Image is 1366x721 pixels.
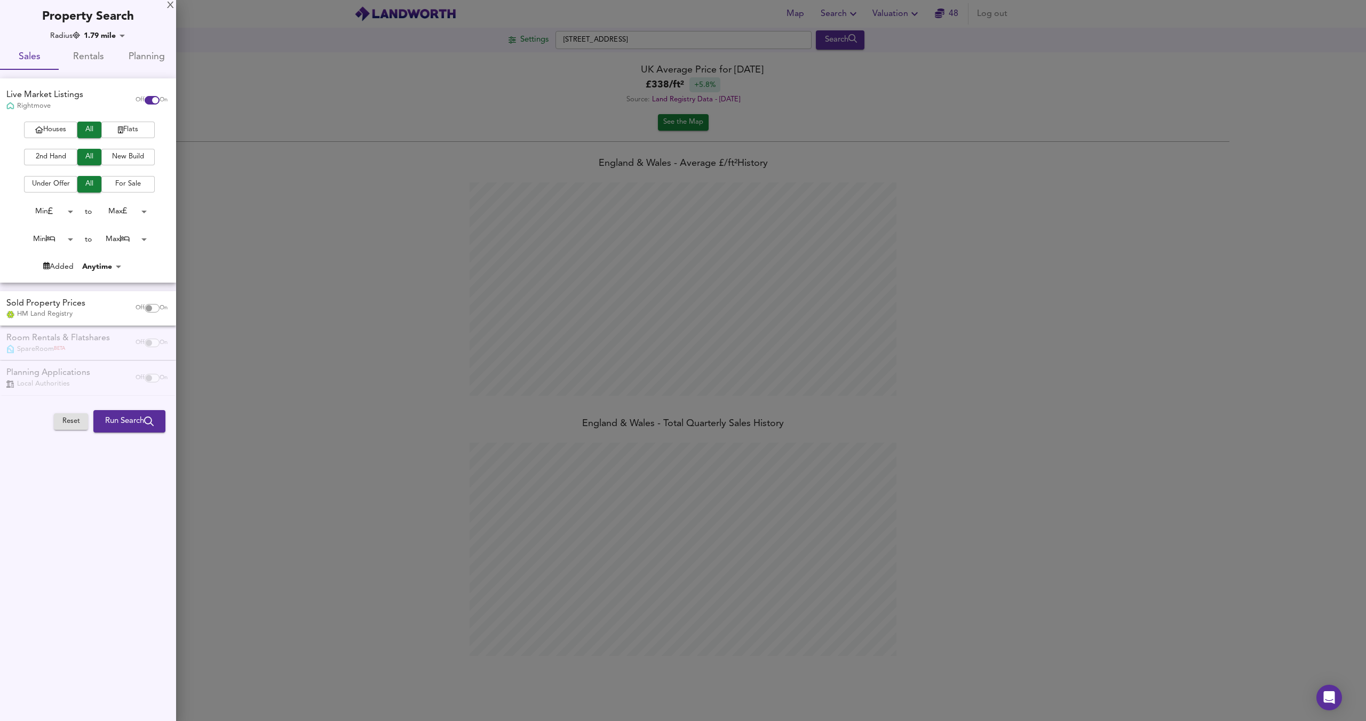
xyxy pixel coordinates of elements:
[77,176,101,193] button: All
[24,149,77,165] button: 2nd Hand
[83,151,96,163] span: All
[77,149,101,165] button: All
[107,178,149,190] span: For Sale
[6,298,85,310] div: Sold Property Prices
[83,124,96,136] span: All
[24,122,77,138] button: Houses
[29,178,72,190] span: Under Offer
[77,122,101,138] button: All
[136,304,145,313] span: Off
[65,49,111,66] span: Rentals
[93,410,165,432] button: Run Search
[6,89,83,101] div: Live Market Listings
[85,234,92,245] div: to
[83,178,96,190] span: All
[92,203,150,220] div: Max
[43,261,74,272] div: Added
[6,49,52,66] span: Sales
[59,415,83,428] span: Reset
[124,49,170,66] span: Planning
[6,311,14,318] img: Land Registry
[18,231,77,247] div: Min
[160,304,168,313] span: On
[81,30,129,41] div: 1.79 mile
[160,96,168,105] span: On
[85,206,92,217] div: to
[136,96,145,105] span: Off
[167,2,174,10] div: X
[29,151,72,163] span: 2nd Hand
[54,413,88,430] button: Reset
[24,176,77,193] button: Under Offer
[101,149,155,165] button: New Build
[101,176,155,193] button: For Sale
[105,414,154,428] span: Run Search
[6,101,83,111] div: Rightmove
[101,122,155,138] button: Flats
[107,124,149,136] span: Flats
[18,203,77,220] div: Min
[107,151,149,163] span: New Build
[29,124,72,136] span: Houses
[6,309,85,319] div: HM Land Registry
[1316,685,1342,710] div: Open Intercom Messenger
[6,102,14,111] img: Rightmove
[50,30,80,41] div: Radius
[79,261,125,272] div: Anytime
[92,231,150,247] div: Max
